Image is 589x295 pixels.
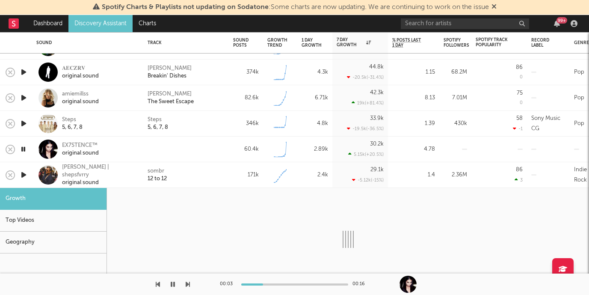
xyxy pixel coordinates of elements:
div: 58 [516,116,523,121]
div: 5.15k ( +20.5 % ) [348,152,384,157]
a: sombr [148,167,164,175]
div: 60.4k [233,144,259,155]
div: 0 [520,101,523,105]
div: 374k [233,67,259,77]
div: -19.5k ( -36.5 % ) [347,126,384,131]
a: Dashboard [27,15,68,32]
div: 6.71k [302,93,328,103]
div: 5, 6, 7, 8 [62,124,83,131]
div: 2.4k [302,170,328,180]
div: 44.8k [369,64,384,70]
div: Spotify Track Popularity [476,37,510,48]
div: 42.3k [370,90,384,95]
div: 4.78 [392,144,435,155]
div: Record Label [531,38,553,48]
div: 4.3k [302,67,328,77]
button: 99+ [554,20,560,27]
div: Track [148,40,220,45]
div: Sound [36,40,135,45]
div: [PERSON_NAME] | shepsfvrry [62,164,137,179]
div: 3 [515,177,523,183]
div: 68.2M [444,67,467,77]
span: Spotify Charts & Playlists not updating on Sodatone [102,4,269,11]
a: [PERSON_NAME] [148,65,192,72]
div: 2.36M [444,170,467,180]
div: original sound [62,149,99,157]
div: 00:03 [220,279,237,289]
div: original sound [62,98,99,106]
a: Discovery Assistant [68,15,133,32]
div: Pop [574,93,584,103]
span: : Some charts are now updating. We are continuing to work on the issue [102,4,489,11]
div: 1.4 [392,170,435,180]
div: 99 + [556,17,567,24]
div: 2.89k [302,144,328,155]
div: 430k [444,119,467,129]
div: EX7STENCE™ [62,142,99,149]
div: Pop [574,67,584,77]
a: Breakin' Dishes [148,72,186,80]
div: Pop [574,119,584,129]
div: 0 [520,75,523,80]
div: Steps [62,116,83,124]
a: The Sweet Escape [148,98,194,106]
div: original sound [62,179,137,187]
div: Sony Music CG [531,113,565,134]
div: 346k [233,119,259,129]
div: 29.1k [370,167,384,173]
div: 00:16 [352,279,370,289]
div: Genre [574,40,589,45]
a: Steps [148,116,162,124]
span: % Posts Last 1 Day [392,38,422,48]
div: 30.2k [370,141,384,147]
div: original sound [62,72,99,80]
a: 5, 6, 7, 8 [148,124,168,131]
a: EX7STENCE™original sound [62,142,99,157]
div: 𝐀𝐄𝐂𝐙𝐑𝐕 [62,65,99,72]
div: 19k ( +81.4 % ) [352,100,384,106]
div: 86 [516,167,523,173]
div: Spotify Followers [444,38,469,48]
div: 8.13 [392,93,435,103]
a: [PERSON_NAME] [148,90,192,98]
div: -5.12k ( -15 % ) [352,177,384,183]
div: 171k [233,170,259,180]
a: 𝐀𝐄𝐂𝐙𝐑𝐕original sound [62,65,99,80]
div: 1 Day Growth [302,38,322,48]
span: Dismiss [491,4,497,11]
div: amiemillss [62,90,99,98]
div: -20.5k ( -31.4 % ) [347,74,384,80]
div: 75 [517,90,523,96]
div: 4.8k [302,119,328,129]
a: Charts [133,15,162,32]
div: 82.6k [233,93,259,103]
div: 86 [516,65,523,70]
div: Growth Trend [267,38,289,48]
a: 12 to 12 [148,175,167,183]
a: amiemillssoriginal sound [62,90,99,106]
div: 1.39 [392,119,435,129]
div: 7 Day Growth [337,37,371,48]
div: 1.15 [392,67,435,77]
div: -1 [513,126,523,131]
div: 7.01M [444,93,467,103]
div: 33.9k [370,116,384,121]
a: Steps5, 6, 7, 8 [62,116,83,131]
input: Search for artists [401,18,529,29]
div: Sound Posts [233,38,249,48]
a: [PERSON_NAME] | shepsfvrryoriginal sound [62,164,137,187]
